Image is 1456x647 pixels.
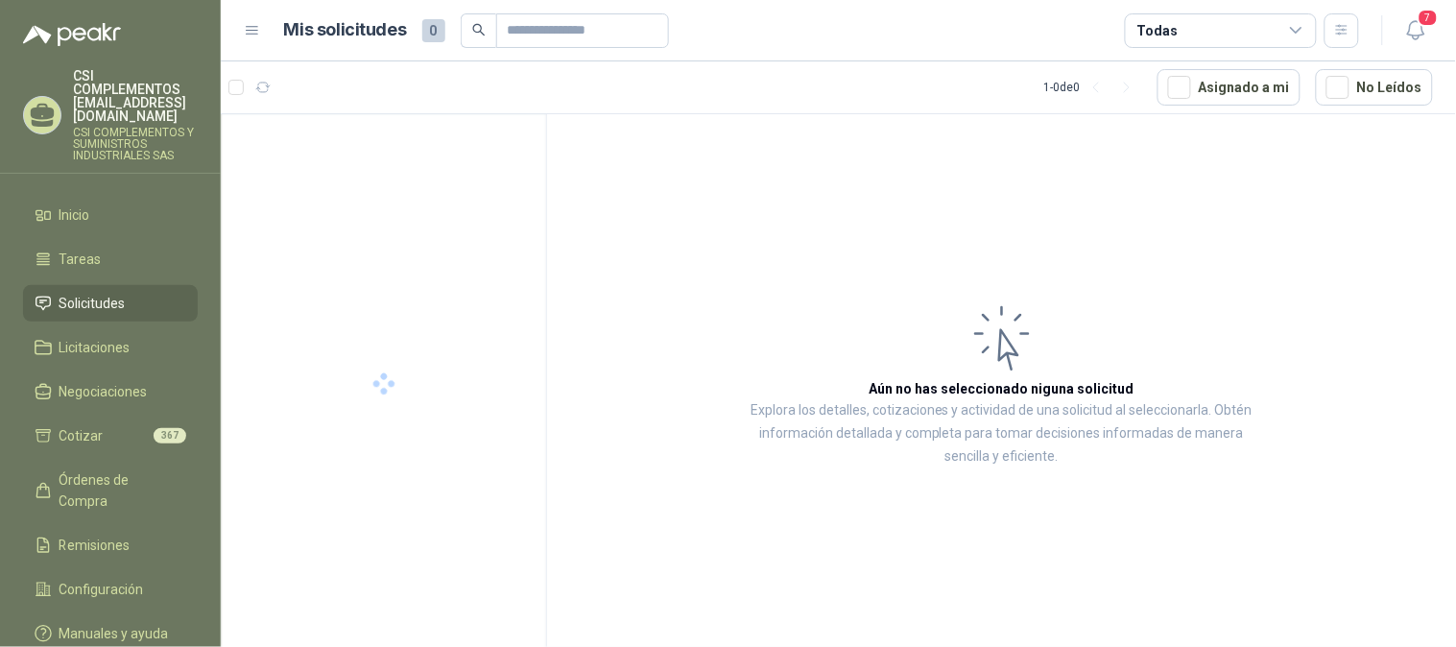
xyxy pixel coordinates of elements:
[1418,9,1439,27] span: 7
[472,23,486,36] span: search
[60,204,90,226] span: Inicio
[739,399,1264,468] p: Explora los detalles, cotizaciones y actividad de una solicitud al seleccionarla. Obtén informaci...
[1137,20,1178,41] div: Todas
[284,16,407,44] h1: Mis solicitudes
[23,527,198,563] a: Remisiones
[60,579,144,600] span: Configuración
[422,19,445,42] span: 0
[73,127,198,161] p: CSI COMPLEMENTOS Y SUMINISTROS INDUSTRIALES SAS
[23,285,198,322] a: Solicitudes
[60,337,131,358] span: Licitaciones
[154,428,186,443] span: 367
[60,535,131,556] span: Remisiones
[23,241,198,277] a: Tareas
[60,425,104,446] span: Cotizar
[60,381,148,402] span: Negociaciones
[1158,69,1301,106] button: Asignado a mi
[23,197,198,233] a: Inicio
[1398,13,1433,48] button: 7
[73,69,198,123] p: CSI COMPLEMENTOS [EMAIL_ADDRESS][DOMAIN_NAME]
[23,329,198,366] a: Licitaciones
[1044,72,1142,103] div: 1 - 0 de 0
[60,293,126,314] span: Solicitudes
[23,373,198,410] a: Negociaciones
[23,571,198,608] a: Configuración
[1316,69,1433,106] button: No Leídos
[60,623,169,644] span: Manuales y ayuda
[23,418,198,454] a: Cotizar367
[23,462,198,519] a: Órdenes de Compra
[60,469,179,512] span: Órdenes de Compra
[23,23,121,46] img: Logo peakr
[60,249,102,270] span: Tareas
[870,378,1134,399] h3: Aún no has seleccionado niguna solicitud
